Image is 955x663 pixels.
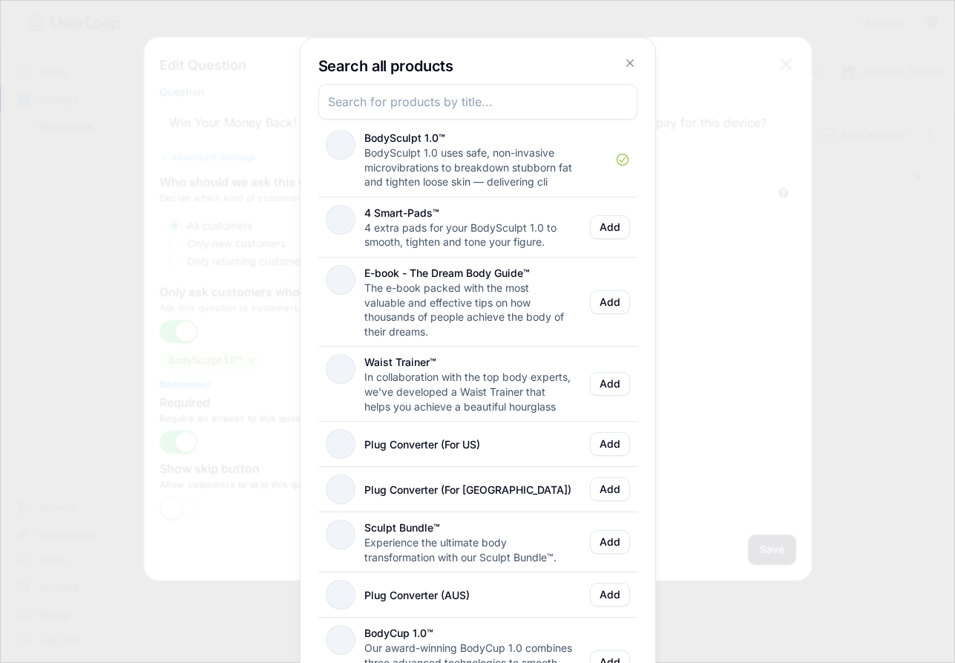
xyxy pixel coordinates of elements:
button: Add [590,583,630,607]
button: Add [590,215,630,239]
div: BodySculpt 1.0™ [364,130,445,146]
div: BodyCup 1.0™ [364,625,433,641]
div: Sculpt Bundle™ [364,520,440,535]
button: Add [590,290,630,314]
input: Search for products by title... [318,84,637,120]
div: The e-book packed with the most valuable and effective tips on how thousands of people achieve th... [364,281,572,339]
h4: Search all products [318,56,454,76]
div: 4 extra pads for your BodySculpt 1.0 to smooth, tighten and tone your figure. [364,221,572,249]
div: Plug Converter (For [GEOGRAPHIC_DATA]) [364,482,571,497]
button: Add [590,372,630,396]
div: In collaboration with the top body experts, we've developed a Waist Trainer that helps you achiev... [364,370,572,414]
div: E-book - The Dream Body Guide™ [364,265,530,281]
div: Plug Converter (For US) [364,437,480,452]
div: Waist Trainer™ [364,354,436,370]
div: Experience the ultimate body transformation with our Sculpt Bundle™. [364,535,572,564]
button: Add [590,477,630,501]
button: Add [590,432,630,456]
div: 4 Smart-Pads™ [364,205,439,221]
button: Add [590,530,630,554]
div: Plug Converter (AUS) [364,587,470,603]
div: BodySculpt 1.0 uses safe, non-invasive microvibrations to breakdown stubborn fat and tighten loos... [364,146,572,189]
